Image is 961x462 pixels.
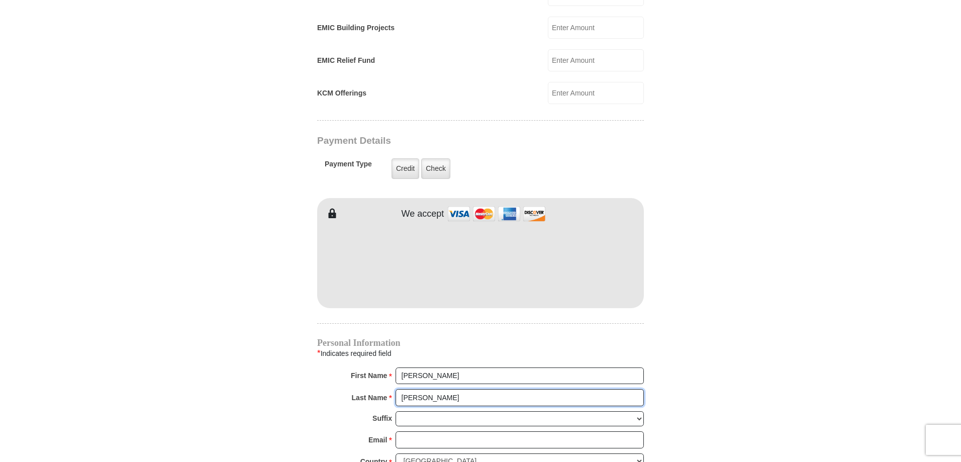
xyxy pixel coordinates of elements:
h3: Payment Details [317,135,573,147]
input: Enter Amount [548,17,644,39]
strong: Suffix [372,411,392,425]
label: EMIC Building Projects [317,23,395,33]
label: Credit [392,158,419,179]
label: EMIC Relief Fund [317,55,375,66]
label: Check [421,158,450,179]
img: credit cards accepted [446,203,547,225]
h5: Payment Type [325,160,372,173]
strong: Last Name [352,391,388,405]
strong: First Name [351,368,387,383]
h4: We accept [402,209,444,220]
div: Indicates required field [317,347,644,360]
strong: Email [368,433,387,447]
input: Enter Amount [548,82,644,104]
label: KCM Offerings [317,88,366,99]
h4: Personal Information [317,339,644,347]
input: Enter Amount [548,49,644,71]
